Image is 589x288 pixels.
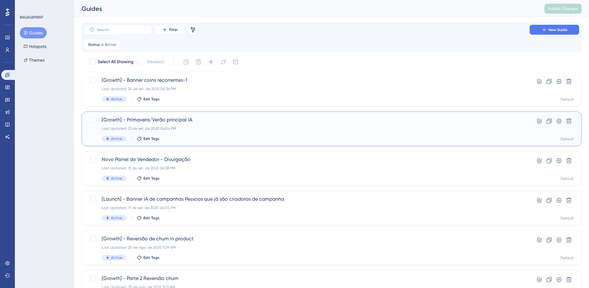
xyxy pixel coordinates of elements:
span: Edit Tags [143,176,160,181]
span: Active [111,136,122,141]
div: Default [561,176,574,181]
button: Guides [20,27,47,38]
span: Active [111,216,122,220]
div: Default [561,255,574,260]
span: Active [111,176,122,181]
input: Search [97,28,147,32]
div: Default [561,216,574,221]
button: Hotspots [20,41,50,52]
span: New Guide [548,27,567,32]
span: [Growth] - Reversão de churn in product [102,235,512,242]
div: Default [561,97,574,102]
span: [Growth] - Parte 2 Reversão churn [102,275,512,282]
span: [Launch] - Banner IA de campanhas Pessoas que já são criadoras de campanha [102,195,512,203]
button: Edit Tags [137,97,160,102]
div: Last Updated: 17 de set. de 2025 04:55 PM [102,205,512,210]
span: [Growth] - Primavera/Verão principal IA [102,116,512,124]
span: is [101,42,104,47]
span: Active [111,255,122,260]
span: Novo Painel do Vendedor - Divulgação [102,156,512,163]
button: Filter [155,25,186,35]
span: Status [88,42,100,47]
span: [Growth] - Banner coins recorrentes-1 [102,76,512,84]
span: Active [105,42,116,47]
button: Publish Changes [544,4,582,14]
button: New Guide [530,25,579,35]
span: Edit Tags [143,97,160,102]
div: Default [561,137,574,142]
button: Deselect [141,56,170,68]
div: Last Updated: 25 de ago. de 2025 11:29 AM [102,245,512,250]
button: Edit Tags [137,255,160,260]
div: Last Updated: 15 de set. de 2025 06:38 PM [102,166,512,171]
span: Edit Tags [143,255,160,260]
span: Filter [169,27,178,32]
button: Edit Tags [137,216,160,220]
span: Select All Showing [98,58,134,66]
span: Edit Tags [143,136,160,141]
button: Edit Tags [137,176,160,181]
span: Active [111,97,122,102]
div: Last Updated: 24 de set. de 2025 05:36 PM [102,86,512,91]
span: Publish Changes [548,6,578,11]
span: Edit Tags [143,216,160,220]
div: ENGAGEMENT [20,15,43,20]
button: Edit Tags [137,136,160,141]
button: Themes [20,55,48,66]
span: Deselect [147,58,164,66]
div: Last Updated: 23 de set. de 2025 06:04 PM [102,126,512,131]
div: Guides [82,4,529,13]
